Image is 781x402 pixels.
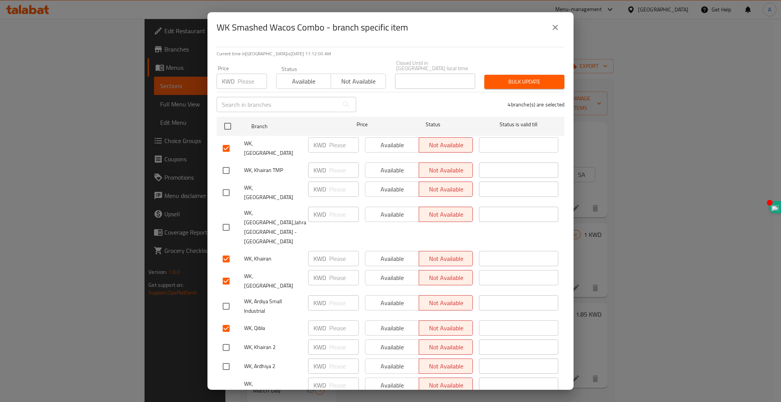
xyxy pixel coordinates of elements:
[329,162,359,178] input: Please enter price
[331,74,386,89] button: Not available
[313,381,326,390] p: KWD
[217,21,408,34] h2: WK Smashed Wacos Combo - branch specific item
[244,323,302,333] span: WK, Qibla
[422,272,470,283] span: Not available
[217,97,339,112] input: Search in branches
[280,76,328,87] span: Available
[329,320,359,336] input: Please enter price
[419,137,473,153] button: Not available
[244,166,302,175] span: WK, Khairan TMP
[422,253,470,264] span: Not available
[313,323,326,333] p: KWD
[313,298,326,307] p: KWD
[276,74,331,89] button: Available
[329,207,359,222] input: Please enter price
[313,210,326,219] p: KWD
[546,18,564,37] button: close
[244,254,302,264] span: WK, Khairan
[490,77,558,87] span: Bulk update
[365,251,419,266] button: Available
[368,140,416,151] span: Available
[244,139,302,158] span: WK, [GEOGRAPHIC_DATA]
[313,166,326,175] p: KWD
[329,359,359,374] input: Please enter price
[222,77,235,86] p: KWD
[368,253,416,264] span: Available
[244,297,302,316] span: WK, Ardiya Small Industrial
[329,182,359,197] input: Please enter price
[251,122,331,131] span: Branch
[394,120,473,129] span: Status
[244,272,302,291] span: WK, [GEOGRAPHIC_DATA]
[329,137,359,153] input: Please enter price
[313,140,326,150] p: KWD
[419,320,473,336] button: Not available
[313,343,326,352] p: KWD
[329,378,359,393] input: Please enter price
[334,76,382,87] span: Not available
[484,75,564,89] button: Bulk update
[313,254,326,263] p: KWD
[217,50,564,57] p: Current time in [GEOGRAPHIC_DATA] is [DATE] 11:12:00 AM
[329,295,359,310] input: Please enter price
[244,208,302,246] span: WK, [GEOGRAPHIC_DATA],Jahra [GEOGRAPHIC_DATA] - [GEOGRAPHIC_DATA]
[368,323,416,334] span: Available
[329,339,359,355] input: Please enter price
[419,251,473,266] button: Not available
[365,137,419,153] button: Available
[368,272,416,283] span: Available
[244,362,302,371] span: WK, Ardhiya 2
[329,270,359,285] input: Please enter price
[244,343,302,352] span: WK, Khairan 2
[244,183,302,202] span: WK, [GEOGRAPHIC_DATA]
[365,320,419,336] button: Available
[419,270,473,285] button: Not available
[479,120,558,129] span: Status is valid till
[313,185,326,194] p: KWD
[329,251,359,266] input: Please enter price
[365,270,419,285] button: Available
[313,273,326,282] p: KWD
[313,362,326,371] p: KWD
[238,74,267,89] input: Please enter price
[422,140,470,151] span: Not available
[422,323,470,334] span: Not available
[337,120,387,129] span: Price
[508,101,564,108] p: 4 branche(s) are selected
